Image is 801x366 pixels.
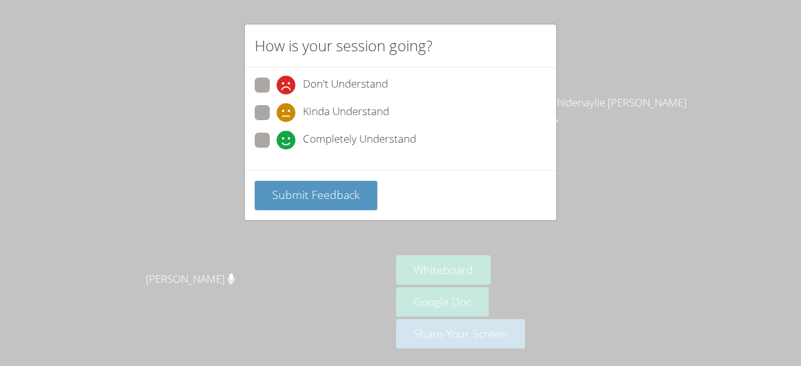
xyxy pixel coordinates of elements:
[255,181,377,210] button: Submit Feedback
[303,76,388,94] span: Don't Understand
[303,103,389,122] span: Kinda Understand
[303,131,416,150] span: Completely Understand
[255,34,432,57] h2: How is your session going?
[272,187,360,202] span: Submit Feedback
